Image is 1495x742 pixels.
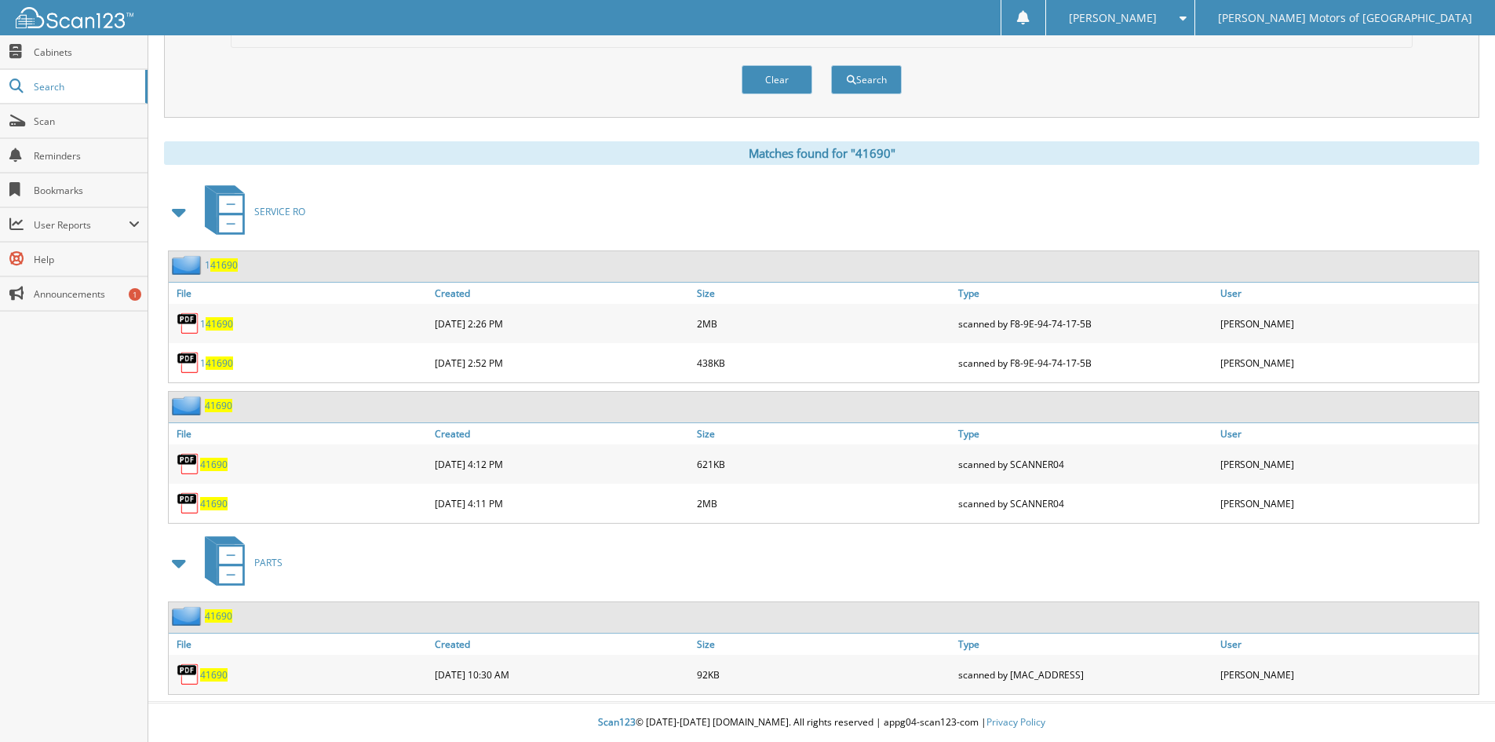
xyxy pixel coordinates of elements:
span: 41690 [210,258,238,272]
span: [PERSON_NAME] [1069,13,1157,23]
img: PDF.png [177,663,200,686]
span: 41690 [206,356,233,370]
a: File [169,634,431,655]
div: [DATE] 2:52 PM [431,347,693,378]
a: File [169,283,431,304]
div: [PERSON_NAME] [1216,448,1479,480]
div: [PERSON_NAME] [1216,488,1479,519]
div: scanned by SCANNER04 [954,448,1216,480]
div: [DATE] 4:12 PM [431,448,693,480]
span: Cabinets [34,46,140,59]
a: Created [431,283,693,304]
span: Bookmarks [34,184,140,197]
div: [DATE] 4:11 PM [431,488,693,519]
span: User Reports [34,218,129,232]
img: folder2.png [172,255,205,275]
div: Matches found for "41690" [164,141,1479,165]
img: PDF.png [177,492,200,515]
div: scanned by [MAC_ADDRESS] [954,659,1216,690]
span: Help [34,253,140,266]
img: PDF.png [177,452,200,476]
div: [PERSON_NAME] [1216,659,1479,690]
div: scanned by F8-9E-94-74-17-5B [954,347,1216,378]
a: 141690 [200,317,233,331]
a: User [1216,634,1479,655]
a: Type [954,423,1216,444]
span: Search [34,80,137,93]
a: 41690 [200,497,228,510]
span: Scan [34,115,140,128]
a: 141690 [200,356,233,370]
img: folder2.png [172,606,205,626]
a: SERVICE RO [195,181,305,243]
a: Size [693,634,955,655]
div: [DATE] 10:30 AM [431,659,693,690]
button: Clear [742,65,812,94]
img: scan123-logo-white.svg [16,7,133,28]
div: [PERSON_NAME] [1216,347,1479,378]
a: Created [431,634,693,655]
a: Created [431,423,693,444]
a: 41690 [200,458,228,471]
a: 41690 [205,399,232,412]
span: 41690 [206,317,233,331]
div: © [DATE]-[DATE] [DOMAIN_NAME]. All rights reserved | appg04-scan123-com | [148,704,1495,742]
div: 2MB [693,308,955,339]
span: Announcements [34,287,140,301]
span: PARTS [254,556,283,569]
div: 621KB [693,448,955,480]
div: 2MB [693,488,955,519]
a: Type [954,634,1216,655]
button: Search [831,65,902,94]
img: PDF.png [177,351,200,375]
a: Size [693,423,955,444]
iframe: Chat Widget [1417,667,1495,742]
a: User [1216,423,1479,444]
span: Reminders [34,149,140,163]
a: Type [954,283,1216,304]
div: [PERSON_NAME] [1216,308,1479,339]
span: [PERSON_NAME] Motors of [GEOGRAPHIC_DATA] [1218,13,1472,23]
div: 92KB [693,659,955,690]
span: Scan123 [598,715,636,729]
div: scanned by SCANNER04 [954,488,1216,519]
a: Size [693,283,955,304]
a: Privacy Policy [986,715,1045,729]
span: SERVICE RO [254,205,305,218]
a: 141690 [205,258,238,272]
img: folder2.png [172,396,205,415]
a: PARTS [195,532,283,594]
div: [DATE] 2:26 PM [431,308,693,339]
img: PDF.png [177,312,200,335]
a: 41690 [200,668,228,682]
div: 438KB [693,347,955,378]
div: 1 [129,288,141,301]
a: User [1216,283,1479,304]
div: scanned by F8-9E-94-74-17-5B [954,308,1216,339]
a: File [169,423,431,444]
a: 41690 [205,609,232,623]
